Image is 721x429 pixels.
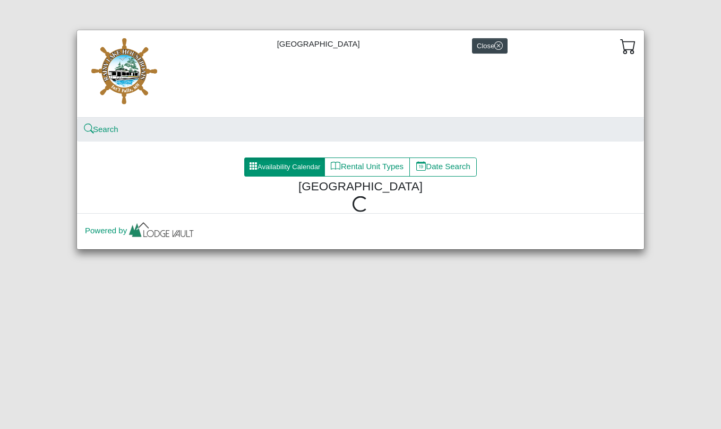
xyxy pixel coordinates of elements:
[620,38,636,54] svg: cart
[249,162,257,170] svg: grid3x3 gap fill
[85,226,196,235] a: Powered by
[494,41,503,50] svg: x circle
[409,157,477,177] button: calendar dateDate Search
[127,220,196,243] img: lv-small.ca335149.png
[85,38,165,109] img: 55466189-bbd8-41c3-ab33-5e957c8145a3.jpg
[96,179,625,194] h4: [GEOGRAPHIC_DATA]
[85,125,93,133] svg: search
[85,125,118,134] a: searchSearch
[416,161,426,171] svg: calendar date
[77,30,644,118] div: [GEOGRAPHIC_DATA]
[472,38,508,54] button: Closex circle
[244,157,325,177] button: grid3x3 gap fillAvailability Calendar
[324,157,410,177] button: bookRental Unit Types
[331,161,341,171] svg: book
